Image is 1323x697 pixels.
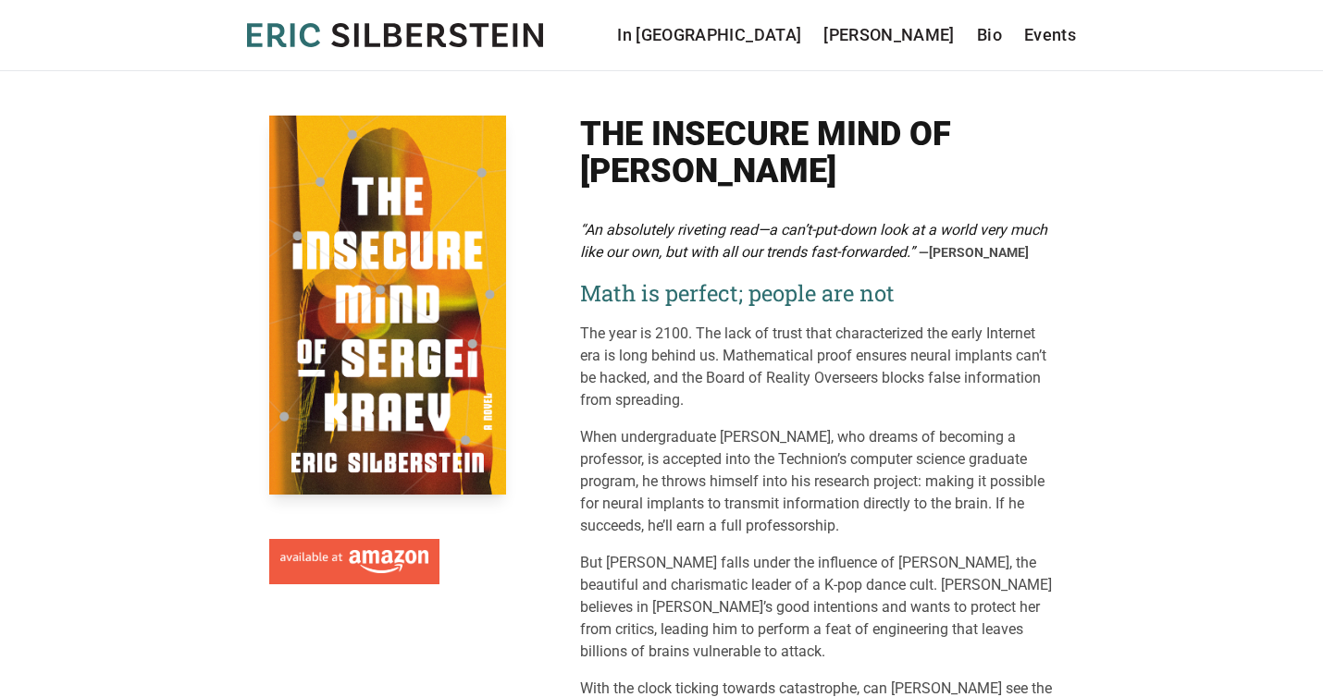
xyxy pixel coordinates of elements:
h1: The Insecure Mind of [PERSON_NAME] [580,116,1054,190]
span: —[PERSON_NAME] [919,245,1029,260]
img: Cover of The Insecure Mind of Sergei Kraev [269,116,506,495]
p: The year is 2100. The lack of trust that characterized the early Internet era is long behind us. ... [580,323,1054,411]
a: [PERSON_NAME] [823,22,955,48]
h2: Math is perfect; people are not [580,278,1054,308]
em: “An absolutely riveting read—a can’t-put-down look at a world very much like our own, but with al... [580,221,1047,261]
img: Available at Amazon [280,550,428,574]
p: But [PERSON_NAME] falls under the influence of [PERSON_NAME], the beautiful and charismatic leade... [580,552,1054,663]
p: When undergraduate [PERSON_NAME], who dreams of becoming a professor, is accepted into the Techni... [580,426,1054,537]
a: Events [1024,22,1076,48]
a: Bio [977,22,1002,48]
a: Available at Amazon [269,532,439,585]
a: In [GEOGRAPHIC_DATA] [617,22,801,48]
